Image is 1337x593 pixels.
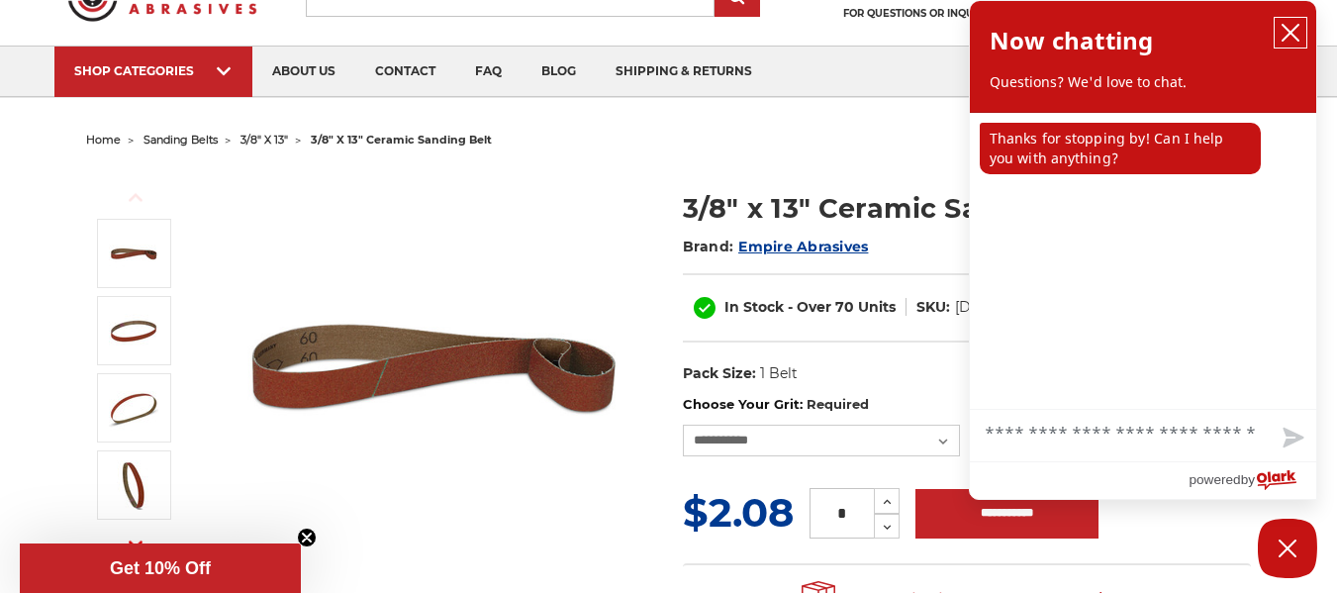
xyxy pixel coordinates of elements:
a: faq [455,47,522,97]
span: 3/8" x 13" ceramic sanding belt [311,133,492,147]
div: SHOP CATEGORIES [74,63,233,78]
a: home [86,133,121,147]
span: Brand: [683,238,734,255]
a: blog [522,47,596,97]
span: powered [1189,467,1240,492]
a: about us [252,47,355,97]
span: by [1241,467,1255,492]
dd: 1 Belt [760,363,798,384]
h2: Now chatting [990,21,1153,60]
img: 3/8" x 13" Ceramic Sanding Belt [109,306,158,355]
div: chat [970,113,1316,409]
small: Required [807,396,869,412]
span: - Over [788,298,831,316]
a: contact [355,47,455,97]
span: 70 [835,298,854,316]
p: FOR QUESTIONS OR INQUIRIES [800,7,1043,20]
button: Send message [1267,416,1316,461]
button: Close teaser [297,528,317,547]
a: shipping & returns [596,47,772,97]
a: 3/8" x 13" [240,133,288,147]
img: 3/8" x 13" Ceramic File Belt [109,229,158,278]
span: Get 10% Off [110,558,211,578]
button: Close Chatbox [1258,519,1317,578]
div: Get 10% OffClose teaser [20,544,301,593]
img: 3/8" x 13" Ceramic File Belt [236,168,631,564]
dt: SKU: [916,297,950,318]
dd: [DATE] [955,297,1002,318]
h1: 3/8" x 13" Ceramic Sanding Belt [683,189,1251,228]
a: sanding belts [143,133,218,147]
p: Thanks for stopping by! Can I help you with anything? [980,123,1261,174]
button: Previous [112,176,159,219]
a: Empire Abrasives [738,238,868,255]
label: Choose Your Grit: [683,395,1251,415]
dt: Pack Size: [683,363,756,384]
button: Next [112,524,159,566]
p: Questions? We'd love to chat. [990,72,1296,92]
img: 3/8" x 13" - Ceramic Sanding Belt [109,460,158,510]
a: Powered by Olark [1189,462,1316,499]
span: $2.08 [683,488,794,537]
span: In Stock [724,298,784,316]
img: 3/8" x 13" Sanding Belt Ceramic [109,383,158,433]
span: Units [858,298,896,316]
button: close chatbox [1275,18,1306,48]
